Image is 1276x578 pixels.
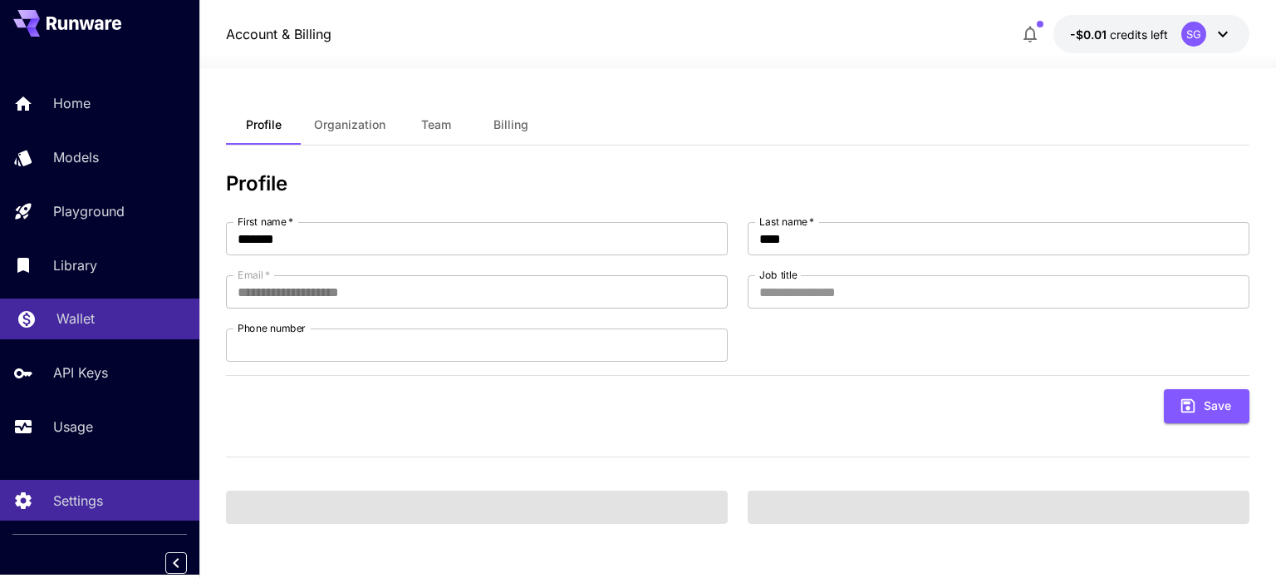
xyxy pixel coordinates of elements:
[53,363,108,383] p: API Keys
[493,117,528,132] span: Billing
[759,268,797,282] label: Job title
[53,417,93,437] p: Usage
[1070,27,1110,42] span: -$0.01
[53,201,125,221] p: Playground
[53,255,97,275] p: Library
[421,117,451,132] span: Team
[1181,22,1206,47] div: SG
[238,268,270,282] label: Email
[53,93,91,113] p: Home
[1110,27,1168,42] span: credits left
[238,321,306,335] label: Phone number
[759,215,814,229] label: Last name
[53,491,103,511] p: Settings
[178,548,199,578] div: Collapse sidebar
[1164,389,1249,423] button: Save
[226,172,1249,195] h3: Profile
[1070,26,1168,43] div: -$0.01289
[165,552,187,574] button: Collapse sidebar
[56,309,95,329] p: Wallet
[246,117,282,132] span: Profile
[226,24,331,44] nav: breadcrumb
[226,24,331,44] a: Account & Billing
[53,147,99,167] p: Models
[314,117,385,132] span: Organization
[1053,15,1249,53] button: -$0.01289SG
[238,215,293,229] label: First name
